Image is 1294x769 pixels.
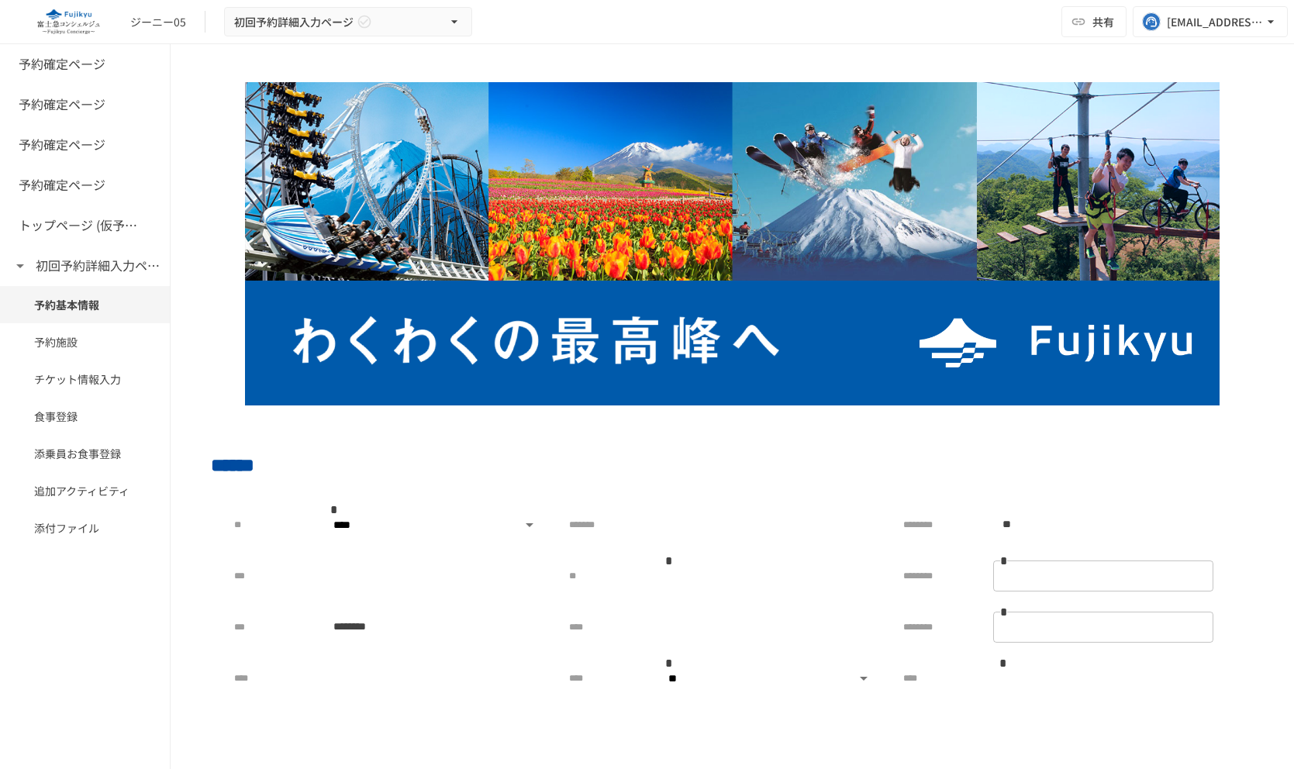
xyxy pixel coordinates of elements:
span: 追加アクティビティ [34,482,136,499]
button: [EMAIL_ADDRESS][DOMAIN_NAME] [1133,6,1288,37]
span: 共有 [1092,13,1114,30]
span: 添乗員お食事登録 [34,445,136,462]
button: 共有 [1061,6,1127,37]
img: mg2cIuvRhv63UHtX5VfAfh1DTCPHmnxnvRSqzGwtk3G [211,82,1254,405]
span: チケット情報入力 [34,371,136,388]
h6: 予約確定ページ [19,175,105,195]
span: 予約基本情報 [34,296,136,313]
button: 初回予約詳細入力ページ [224,7,472,37]
img: eQeGXtYPV2fEKIA3pizDiVdzO5gJTl2ahLbsPaD2E4R [19,9,118,34]
div: [EMAIL_ADDRESS][DOMAIN_NAME] [1167,12,1263,32]
h6: 初回予約詳細入力ページ [36,256,160,276]
h6: 予約確定ページ [19,95,105,115]
h6: トップページ (仮予約一覧) [19,216,143,236]
span: 予約施設 [34,333,136,350]
span: 食事登録 [34,408,136,425]
h6: 予約確定ページ [19,54,105,74]
h6: 予約確定ページ [19,135,105,155]
span: 添付ファイル [34,519,136,536]
div: ジーニー05 [130,14,186,30]
span: 初回予約詳細入力ページ [234,12,354,32]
